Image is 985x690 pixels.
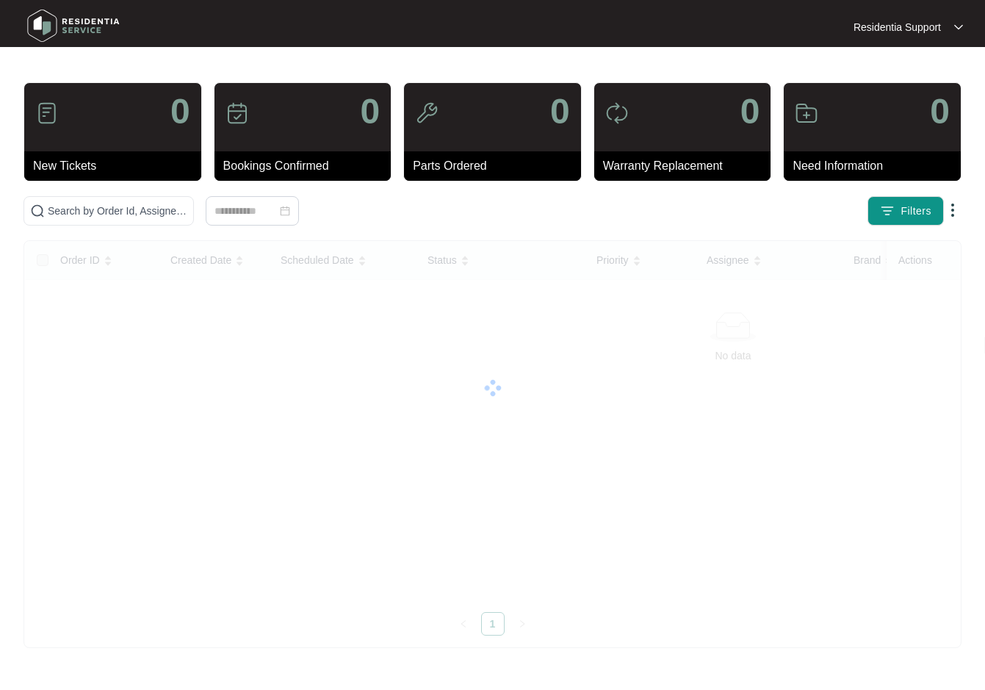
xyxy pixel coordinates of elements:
[22,4,125,48] img: residentia service logo
[854,20,941,35] p: Residentia Support
[795,101,818,125] img: icon
[170,94,190,129] p: 0
[225,101,249,125] img: icon
[550,94,570,129] p: 0
[360,94,380,129] p: 0
[930,94,950,129] p: 0
[415,101,439,125] img: icon
[603,157,771,175] p: Warranty Replacement
[944,201,961,219] img: dropdown arrow
[30,204,45,218] img: search-icon
[605,101,629,125] img: icon
[880,204,895,218] img: filter icon
[867,196,944,226] button: filter iconFilters
[48,203,187,219] input: Search by Order Id, Assignee Name, Customer Name, Brand and Model
[35,101,59,125] img: icon
[793,157,961,175] p: Need Information
[740,94,760,129] p: 0
[901,204,931,219] span: Filters
[954,24,963,31] img: dropdown arrow
[33,157,201,175] p: New Tickets
[413,157,581,175] p: Parts Ordered
[223,157,392,175] p: Bookings Confirmed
